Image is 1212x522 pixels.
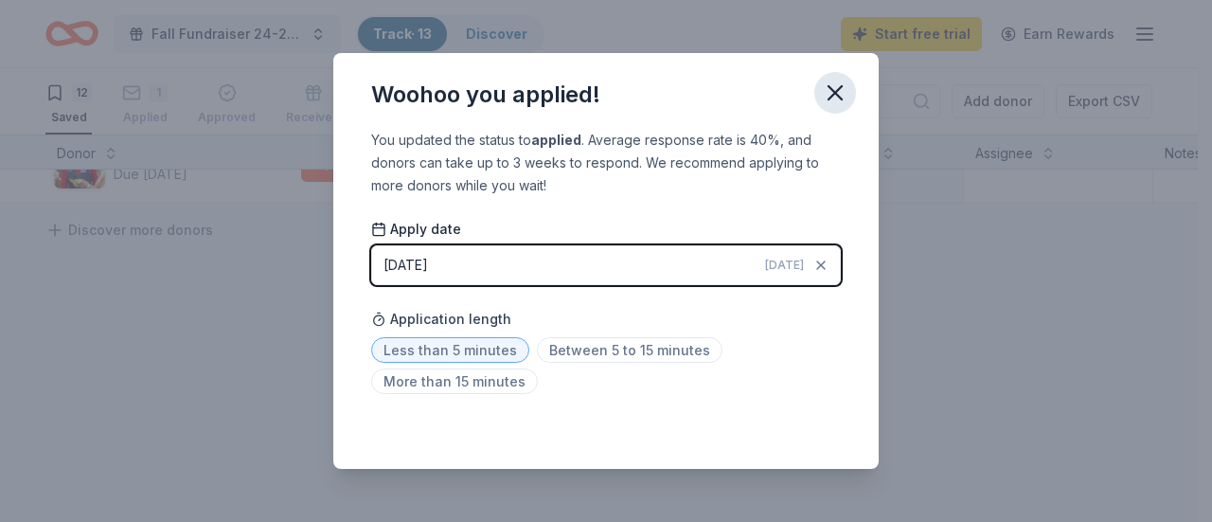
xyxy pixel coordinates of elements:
[537,337,722,363] span: Between 5 to 15 minutes
[371,245,841,285] button: [DATE][DATE]
[531,132,581,148] b: applied
[371,80,600,110] div: Woohoo you applied!
[765,258,804,273] span: [DATE]
[371,220,461,239] span: Apply date
[371,308,511,331] span: Application length
[371,129,841,197] div: You updated the status to . Average response rate is 40%, and donors can take up to 3 weeks to re...
[383,254,428,277] div: [DATE]
[371,369,538,394] span: More than 15 minutes
[371,337,529,363] span: Less than 5 minutes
